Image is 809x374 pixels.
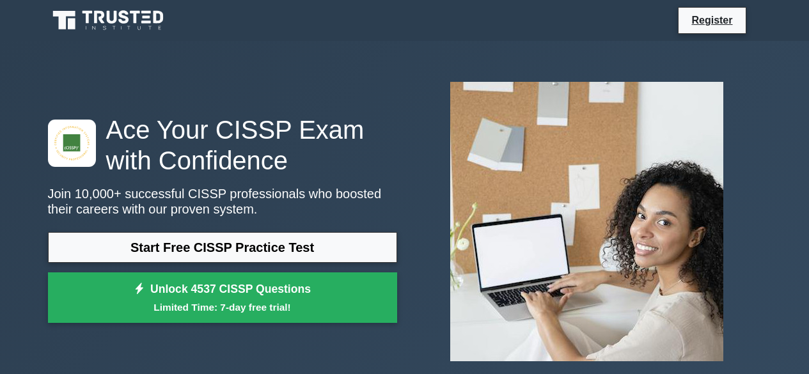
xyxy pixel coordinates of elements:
a: Register [684,12,740,28]
h1: Ace Your CISSP Exam with Confidence [48,114,397,176]
small: Limited Time: 7-day free trial! [64,300,381,315]
a: Unlock 4537 CISSP QuestionsLimited Time: 7-day free trial! [48,272,397,323]
a: Start Free CISSP Practice Test [48,232,397,263]
p: Join 10,000+ successful CISSP professionals who boosted their careers with our proven system. [48,186,397,217]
